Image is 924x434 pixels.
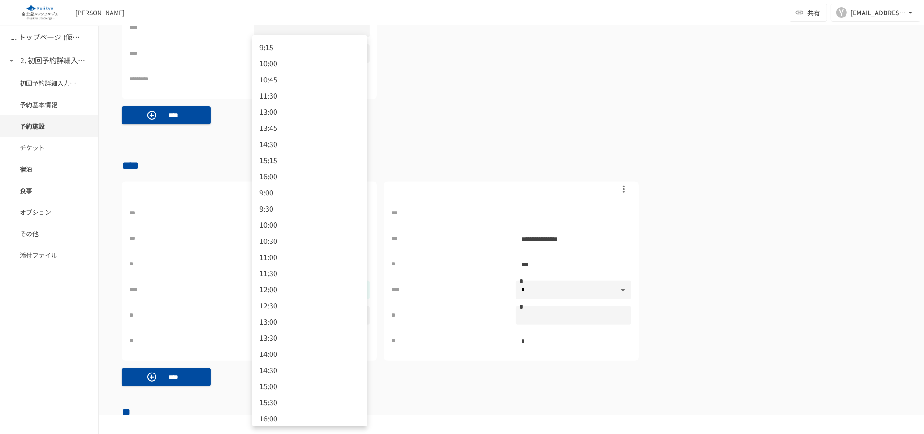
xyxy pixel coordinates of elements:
[252,71,367,87] li: 10:45
[252,249,367,265] li: 11:00
[252,87,367,104] li: 11:30
[252,184,367,200] li: 9:00
[252,55,367,71] li: 10:00
[252,200,367,217] li: 9:30
[252,330,367,346] li: 13:30
[252,410,367,426] li: 16:00
[252,297,367,313] li: 12:30
[252,217,367,233] li: 10:00
[252,120,367,136] li: 13:45
[252,362,367,378] li: 14:30
[252,378,367,394] li: 15:00
[252,168,367,184] li: 16:00
[252,346,367,362] li: 14:00
[252,265,367,281] li: 11:30
[252,313,367,330] li: 13:00
[252,233,367,249] li: 10:30
[252,152,367,168] li: 15:15
[252,394,367,410] li: 15:30
[252,136,367,152] li: 14:30
[252,104,367,120] li: 13:00
[252,281,367,297] li: 12:00
[252,39,367,55] li: 9:15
